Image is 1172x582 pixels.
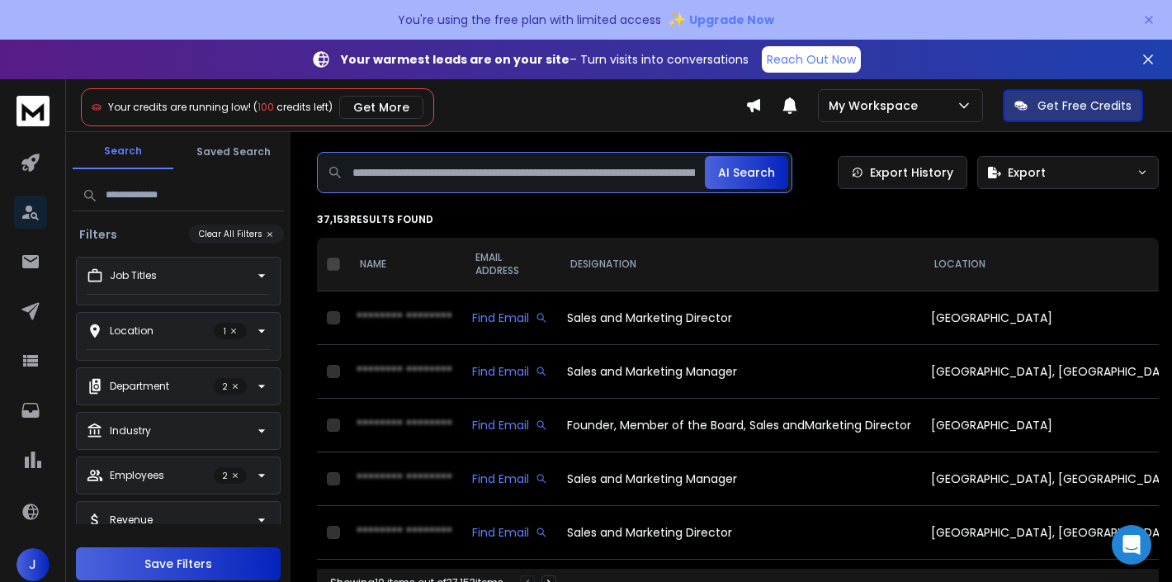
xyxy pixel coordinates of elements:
[253,100,333,114] span: ( credits left)
[689,12,774,28] span: Upgrade Now
[557,345,921,399] td: Sales and Marketing Manager
[17,548,50,581] button: J
[339,96,423,119] button: Get More
[472,363,547,380] div: Find Email
[398,12,661,28] p: You're using the free plan with limited access
[317,213,1159,226] p: 37,153 results found
[110,380,169,393] p: Department
[183,135,284,168] button: Saved Search
[472,417,547,433] div: Find Email
[73,135,173,169] button: Search
[73,226,124,243] h3: Filters
[110,469,164,482] p: Employees
[1003,89,1143,122] button: Get Free Credits
[762,46,861,73] a: Reach Out Now
[17,96,50,126] img: logo
[189,225,284,244] button: Clear All Filters
[110,324,154,338] p: Location
[214,323,247,339] p: 1
[557,399,921,452] td: Founder, Member of the Board, Sales andMarketing Director
[110,269,157,282] p: Job Titles
[110,424,151,438] p: Industry
[705,156,788,189] button: AI Search
[110,513,153,527] p: Revenue
[462,238,557,291] th: EMAIL ADDRESS
[341,51,749,68] p: – Turn visits into conversations
[838,156,967,189] a: Export History
[472,471,547,487] div: Find Email
[767,51,856,68] p: Reach Out Now
[214,378,247,395] p: 2
[472,310,547,326] div: Find Email
[258,100,274,114] span: 100
[557,238,921,291] th: DESIGNATION
[668,8,686,31] span: ✨
[347,238,462,291] th: NAME
[341,51,569,68] strong: Your warmest leads are on your site
[557,452,921,506] td: Sales and Marketing Manager
[1037,97,1132,114] p: Get Free Credits
[472,524,547,541] div: Find Email
[829,97,924,114] p: My Workspace
[668,3,774,36] button: ✨Upgrade Now
[214,467,247,484] p: 2
[76,547,281,580] button: Save Filters
[108,100,251,114] span: Your credits are running low!
[1008,164,1046,181] span: Export
[557,506,921,560] td: Sales and Marketing Director
[1112,525,1151,565] div: Open Intercom Messenger
[557,291,921,345] td: Sales and Marketing Director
